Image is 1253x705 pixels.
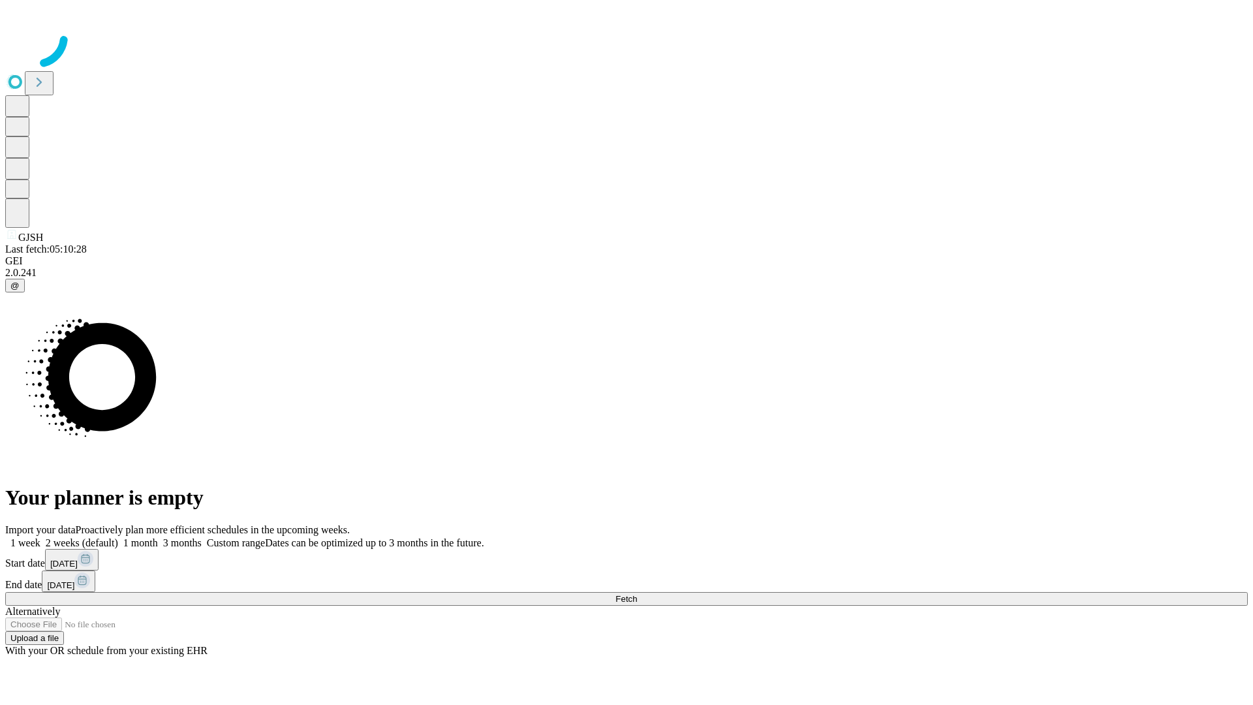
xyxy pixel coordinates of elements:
[42,571,95,592] button: [DATE]
[5,549,1248,571] div: Start date
[5,524,76,535] span: Import your data
[5,255,1248,267] div: GEI
[46,537,118,548] span: 2 weeks (default)
[5,267,1248,279] div: 2.0.241
[50,559,78,569] span: [DATE]
[265,537,484,548] span: Dates can be optimized up to 3 months in the future.
[5,645,208,656] span: With your OR schedule from your existing EHR
[5,606,60,617] span: Alternatively
[5,243,87,255] span: Last fetch: 05:10:28
[10,537,40,548] span: 1 week
[123,537,158,548] span: 1 month
[18,232,43,243] span: GJSH
[45,549,99,571] button: [DATE]
[615,594,637,604] span: Fetch
[5,631,64,645] button: Upload a file
[47,580,74,590] span: [DATE]
[207,537,265,548] span: Custom range
[10,281,20,290] span: @
[5,279,25,292] button: @
[5,571,1248,592] div: End date
[163,537,202,548] span: 3 months
[76,524,350,535] span: Proactively plan more efficient schedules in the upcoming weeks.
[5,592,1248,606] button: Fetch
[5,486,1248,510] h1: Your planner is empty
